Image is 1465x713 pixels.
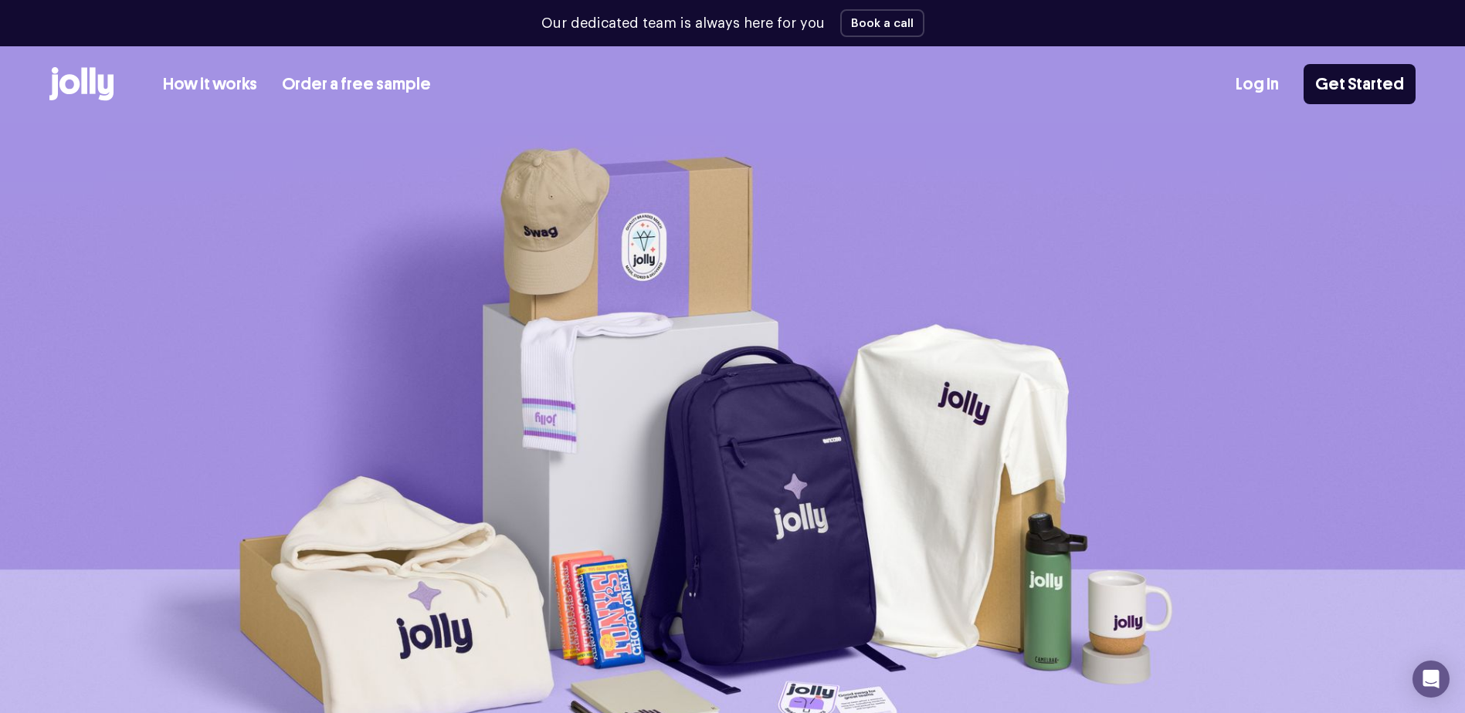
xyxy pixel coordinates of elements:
[1236,72,1279,97] a: Log In
[840,9,924,37] button: Book a call
[282,72,431,97] a: Order a free sample
[1412,661,1450,698] div: Open Intercom Messenger
[1304,64,1416,104] a: Get Started
[541,13,825,34] p: Our dedicated team is always here for you
[163,72,257,97] a: How it works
